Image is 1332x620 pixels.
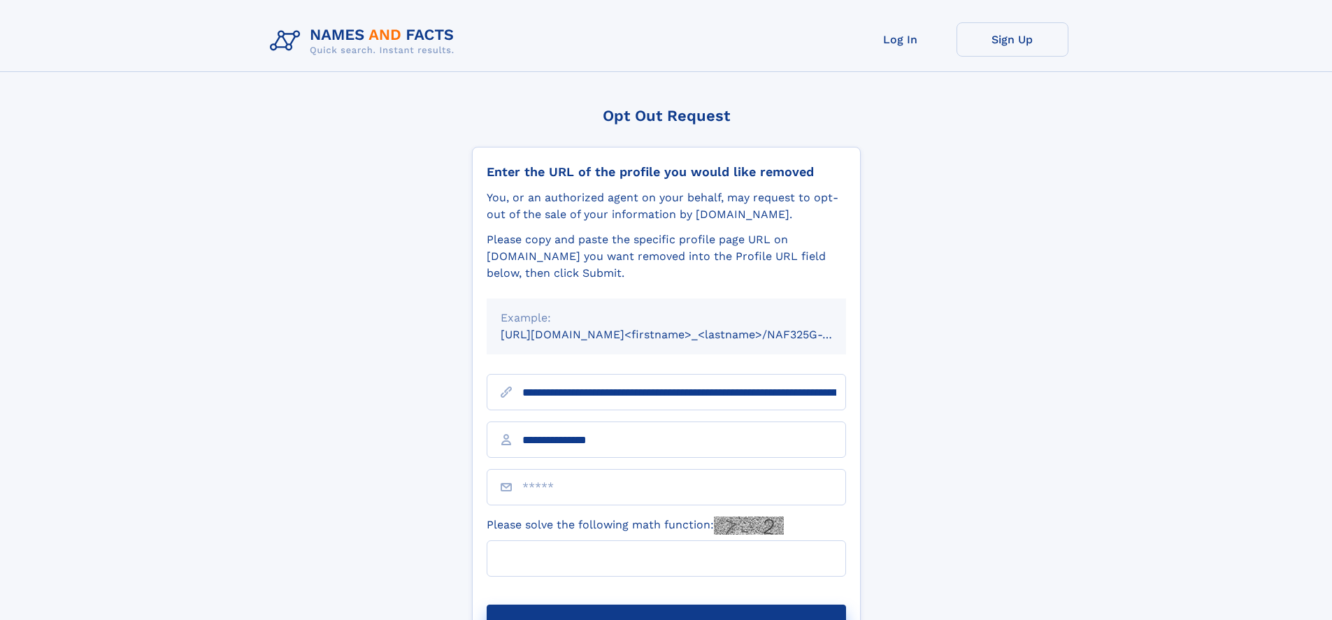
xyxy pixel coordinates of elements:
a: Sign Up [957,22,1068,57]
div: Example: [501,310,832,326]
a: Log In [845,22,957,57]
img: Logo Names and Facts [264,22,466,60]
div: Opt Out Request [472,107,861,124]
div: Please copy and paste the specific profile page URL on [DOMAIN_NAME] you want removed into the Pr... [487,231,846,282]
label: Please solve the following math function: [487,517,784,535]
small: [URL][DOMAIN_NAME]<firstname>_<lastname>/NAF325G-xxxxxxxx [501,328,873,341]
div: You, or an authorized agent on your behalf, may request to opt-out of the sale of your informatio... [487,189,846,223]
div: Enter the URL of the profile you would like removed [487,164,846,180]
